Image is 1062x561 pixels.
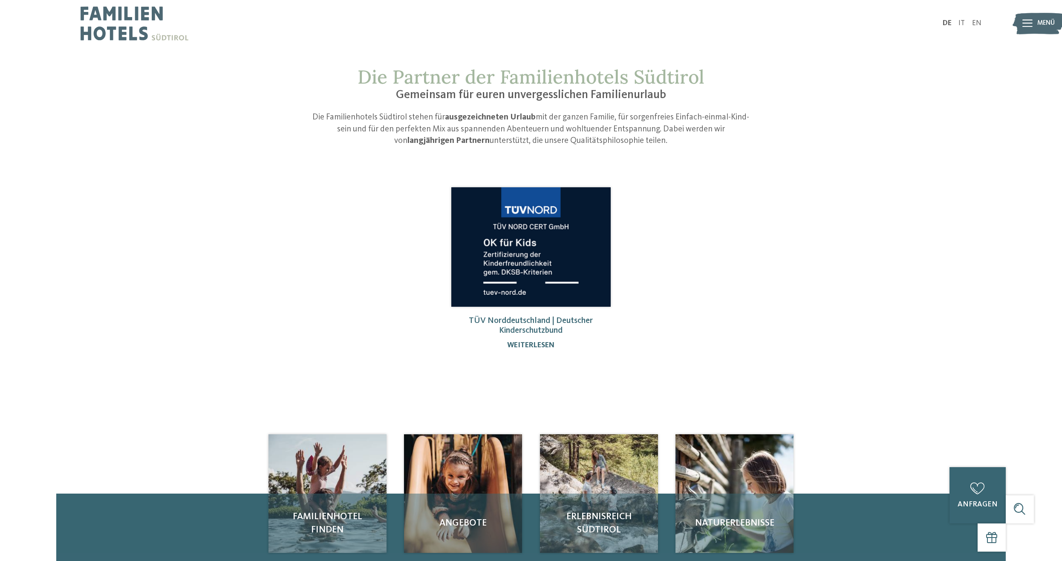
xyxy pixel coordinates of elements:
strong: ausgezeichneten Urlaub [445,113,536,122]
a: Die Partner an unserer Seite Familienhotel finden [268,434,387,552]
span: Erlebnisreich Südtirol [549,510,649,537]
a: TÜV Norddeutschland | Deutscher Kinderschutzbund [469,317,593,335]
span: Menü [1037,19,1055,28]
img: Die Partner an unserer Seite [404,434,522,552]
a: DE [943,20,952,27]
img: Die Partner an unserer Seite [540,434,658,552]
a: IT [958,20,965,27]
img: Die Partner an unserer Seite [268,434,387,552]
a: Die Partner an unserer Seite Erlebnisreich Südtirol [540,434,658,552]
strong: langjährigen Partnern [407,137,490,145]
a: anfragen [949,467,1006,523]
p: Die Familienhotels Südtirol stehen für mit der ganzen Familie, für sorgenfreies Einfach-einmal-Ki... [308,112,754,147]
span: Familienhotel finden [278,510,377,537]
img: Die Partner an unserer Seite [451,187,611,307]
a: weiterlesen [507,342,554,349]
span: Gemeinsam für euren unvergesslichen Familienurlaub [396,89,666,101]
span: Naturerlebnisse [685,517,784,530]
img: Die Partner an unserer Seite [675,434,794,552]
a: Die Partner an unserer Seite Angebote [404,434,522,552]
span: Die Partner der Familienhotels Südtirol [358,65,704,89]
span: Angebote [413,517,513,530]
a: Die Partner an unserer Seite Naturerlebnisse [675,434,794,552]
span: anfragen [958,501,998,508]
a: EN [972,20,981,27]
